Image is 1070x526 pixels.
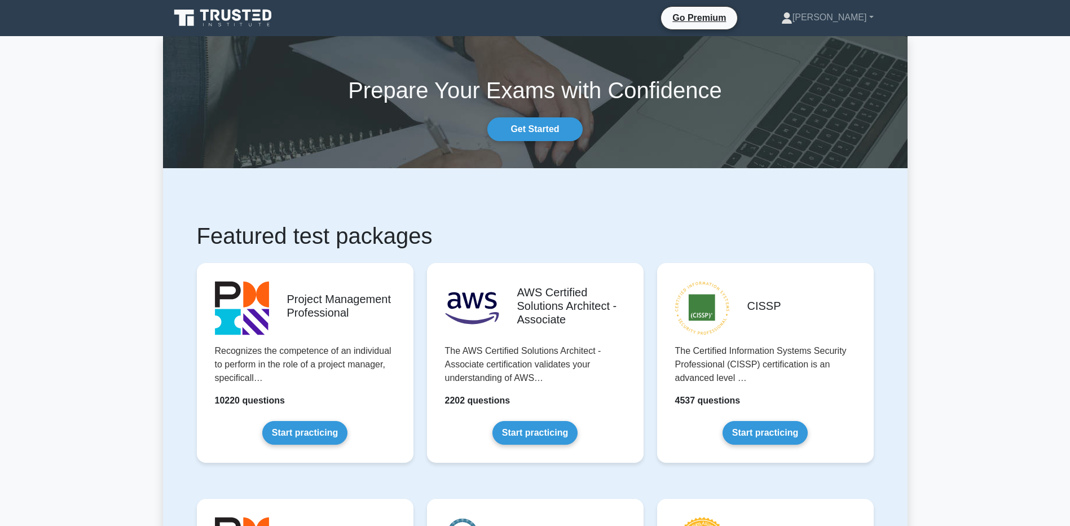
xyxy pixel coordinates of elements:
[163,77,908,104] h1: Prepare Your Exams with Confidence
[754,6,901,29] a: [PERSON_NAME]
[262,421,347,445] a: Start practicing
[666,11,733,25] a: Go Premium
[197,222,874,249] h1: Featured test packages
[492,421,578,445] a: Start practicing
[487,117,582,141] a: Get Started
[723,421,808,445] a: Start practicing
